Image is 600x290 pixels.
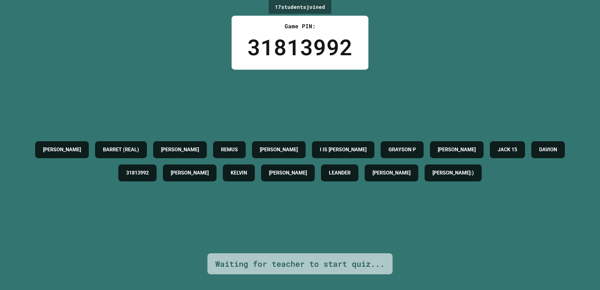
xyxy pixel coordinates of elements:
h4: [PERSON_NAME] [171,169,209,177]
h4: [PERSON_NAME] [372,169,410,177]
h4: [PERSON_NAME] [43,146,81,153]
h4: [PERSON_NAME] [438,146,476,153]
h4: [PERSON_NAME] [260,146,298,153]
h4: 31813992 [126,169,149,177]
h4: [PERSON_NAME]:) [432,169,474,177]
h4: I IS [PERSON_NAME] [320,146,367,153]
h4: DAVION [539,146,557,153]
h4: KELVIN [231,169,247,177]
div: 31813992 [247,30,353,63]
h4: JACK 15 [498,146,517,153]
h4: [PERSON_NAME] [161,146,199,153]
div: Waiting for teacher to start quiz... [215,258,385,270]
h4: [PERSON_NAME] [269,169,307,177]
h4: GRAYSON P [388,146,416,153]
h4: REMUS [221,146,238,153]
h4: LEANDER [329,169,351,177]
h4: BARRET (REAL) [103,146,139,153]
div: Game PIN: [247,22,353,30]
